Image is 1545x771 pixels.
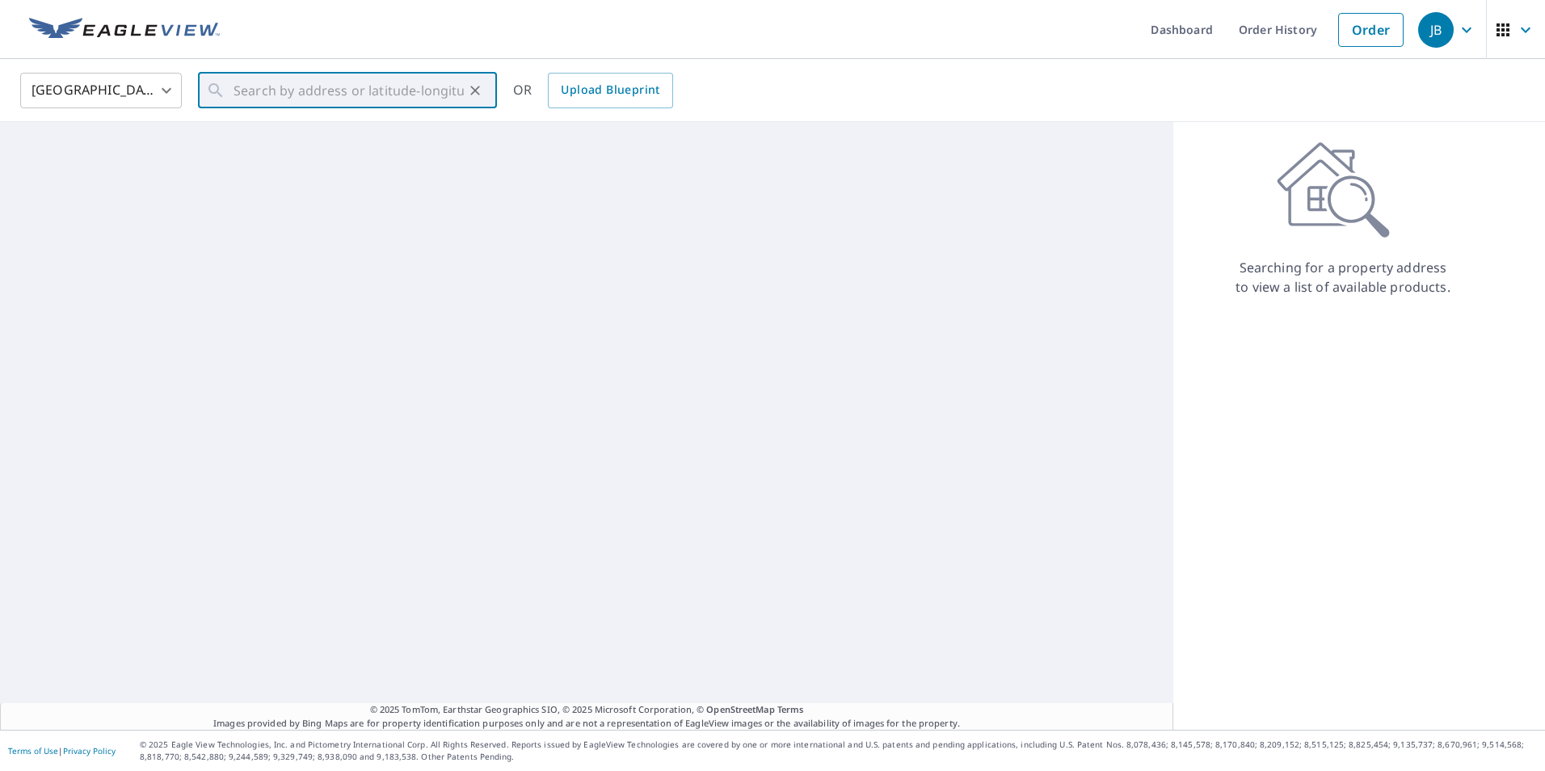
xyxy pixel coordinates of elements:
[29,18,220,42] img: EV Logo
[561,80,659,100] span: Upload Blueprint
[8,745,58,756] a: Terms of Use
[370,703,804,717] span: © 2025 TomTom, Earthstar Geographics SIO, © 2025 Microsoft Corporation, ©
[777,703,804,715] a: Terms
[548,73,672,108] a: Upload Blueprint
[20,68,182,113] div: [GEOGRAPHIC_DATA]
[1418,12,1454,48] div: JB
[706,703,774,715] a: OpenStreetMap
[513,73,673,108] div: OR
[464,79,486,102] button: Clear
[140,739,1537,763] p: © 2025 Eagle View Technologies, Inc. and Pictometry International Corp. All Rights Reserved. Repo...
[1235,258,1451,297] p: Searching for a property address to view a list of available products.
[8,746,116,756] p: |
[1338,13,1404,47] a: Order
[234,68,464,113] input: Search by address or latitude-longitude
[63,745,116,756] a: Privacy Policy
